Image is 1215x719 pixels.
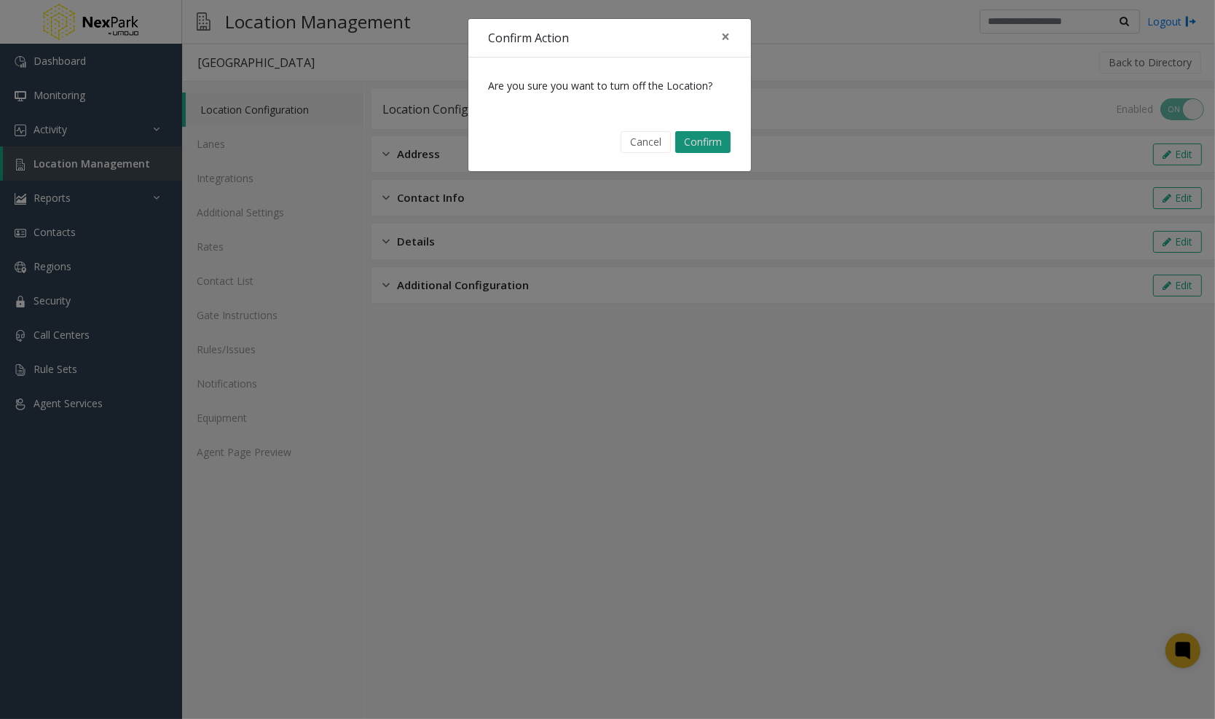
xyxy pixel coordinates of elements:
button: Cancel [621,131,671,153]
button: Close [712,19,741,55]
span: × [722,26,731,47]
button: Confirm [675,131,731,153]
div: Are you sure you want to turn off the Location? [468,58,751,114]
h4: Confirm Action [489,29,570,47]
